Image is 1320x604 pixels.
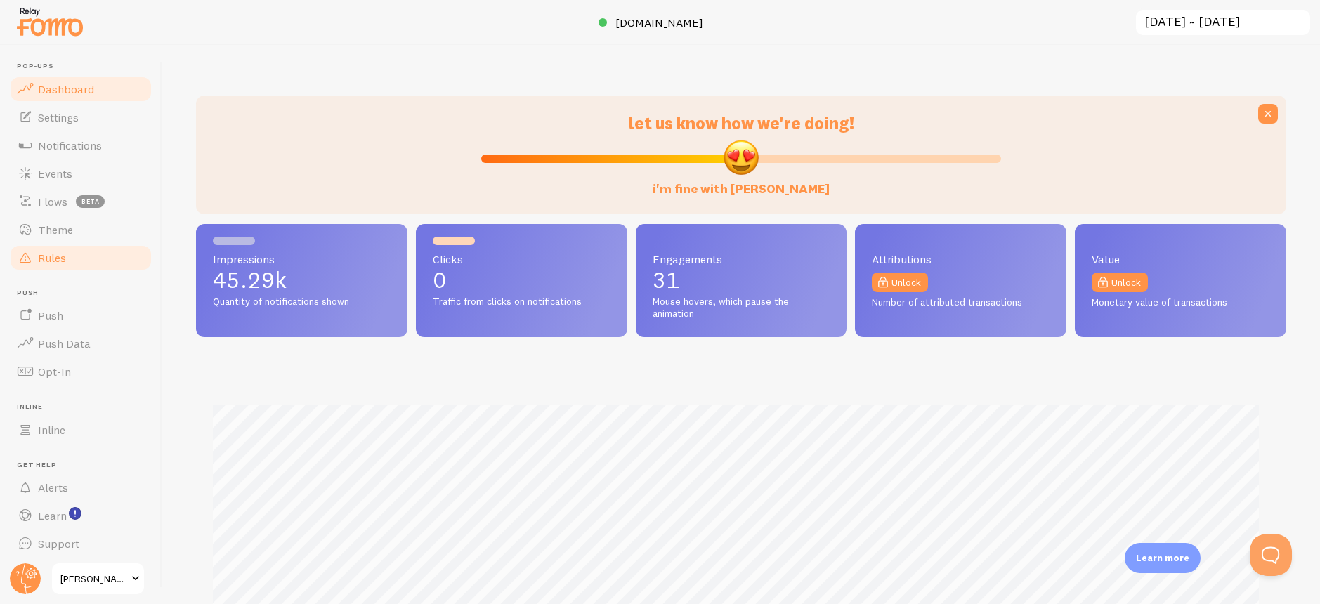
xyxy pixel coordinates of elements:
[38,251,66,265] span: Rules
[872,273,928,292] a: Unlock
[69,507,81,520] svg: <p>Watch New Feature Tutorials!</p>
[872,254,1050,265] span: Attributions
[653,296,830,320] span: Mouse hovers, which pause the animation
[38,508,67,523] span: Learn
[8,530,153,558] a: Support
[1092,296,1269,309] span: Monetary value of transactions
[1250,534,1292,576] iframe: Help Scout Beacon - Open
[38,308,63,322] span: Push
[8,501,153,530] a: Learn
[1092,273,1148,292] a: Unlock
[213,269,391,291] p: 45.29k
[1125,543,1201,573] div: Learn more
[1136,551,1189,565] p: Learn more
[8,244,153,272] a: Rules
[38,537,79,551] span: Support
[15,4,85,39] img: fomo-relay-logo-orange.svg
[213,254,391,265] span: Impressions
[38,480,68,494] span: Alerts
[8,103,153,131] a: Settings
[872,296,1050,309] span: Number of attributed transactions
[38,82,94,96] span: Dashboard
[60,570,127,587] span: [PERSON_NAME]
[17,62,153,71] span: Pop-ups
[653,167,830,197] label: i'm fine with [PERSON_NAME]
[38,138,102,152] span: Notifications
[653,269,830,291] p: 31
[722,138,760,176] img: emoji.png
[51,562,145,596] a: [PERSON_NAME]
[38,365,71,379] span: Opt-In
[17,289,153,298] span: Push
[433,254,610,265] span: Clicks
[38,110,79,124] span: Settings
[38,223,73,237] span: Theme
[8,416,153,444] a: Inline
[76,195,105,208] span: beta
[38,166,72,180] span: Events
[38,195,67,209] span: Flows
[433,269,610,291] p: 0
[38,336,91,350] span: Push Data
[8,473,153,501] a: Alerts
[8,357,153,386] a: Opt-In
[38,423,65,437] span: Inline
[17,402,153,412] span: Inline
[8,131,153,159] a: Notifications
[653,254,830,265] span: Engagements
[8,301,153,329] a: Push
[17,461,153,470] span: Get Help
[1092,254,1269,265] span: Value
[629,112,854,133] span: let us know how we're doing!
[8,159,153,188] a: Events
[433,296,610,308] span: Traffic from clicks on notifications
[8,188,153,216] a: Flows beta
[8,75,153,103] a: Dashboard
[213,296,391,308] span: Quantity of notifications shown
[8,329,153,357] a: Push Data
[8,216,153,244] a: Theme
